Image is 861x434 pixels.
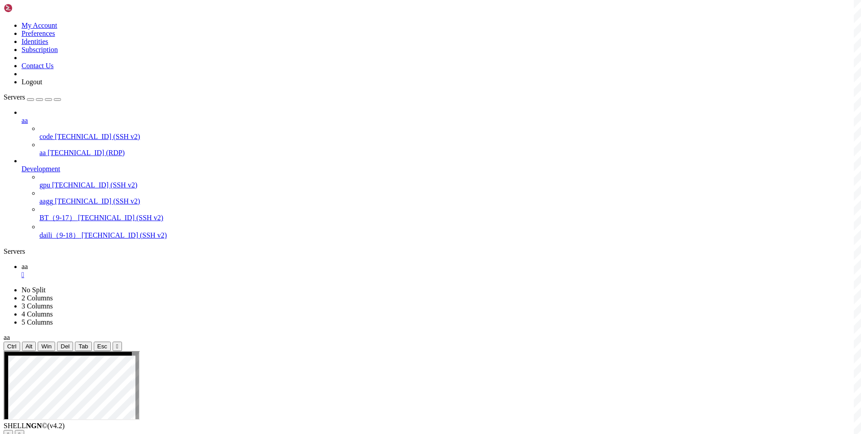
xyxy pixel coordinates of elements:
[75,342,92,351] button: Tab
[39,173,857,189] li: gpu [TECHNICAL_ID] (SSH v2)
[22,286,46,294] a: No Split
[4,93,25,101] span: Servers
[39,197,857,205] a: aagg [TECHNICAL_ID] (SSH v2)
[22,271,857,279] a: 
[39,149,46,156] span: aa
[39,205,857,223] li: BT（9-17） [TECHNICAL_ID] (SSH v2)
[22,263,28,270] span: aa
[39,223,857,240] li: daili（9-18） [TECHNICAL_ID] (SSH v2)
[22,302,53,310] a: 3 Columns
[4,342,20,351] button: Ctrl
[113,342,122,351] button: 
[78,214,163,221] span: [TECHNICAL_ID] (SSH v2)
[39,213,857,223] a: BT（9-17） [TECHNICAL_ID] (SSH v2)
[22,165,60,173] span: Development
[26,343,33,350] span: Alt
[22,108,857,157] li: aa
[38,342,55,351] button: Win
[78,343,88,350] span: Tab
[26,422,42,430] b: NGN
[4,247,857,256] div: Servers
[82,231,167,239] span: [TECHNICAL_ID] (SSH v2)
[55,197,140,205] span: [TECHNICAL_ID] (SSH v2)
[22,62,54,69] a: Contact Us
[22,310,53,318] a: 4 Columns
[116,343,118,350] div: 
[52,181,137,189] span: [TECHNICAL_ID] (SSH v2)
[39,189,857,205] li: aagg [TECHNICAL_ID] (SSH v2)
[4,334,10,341] span: aa
[39,133,857,141] a: code [TECHNICAL_ID] (SSH v2)
[39,181,50,189] span: gpu
[55,133,140,140] span: [TECHNICAL_ID] (SSH v2)
[39,125,857,141] li: code [TECHNICAL_ID] (SSH v2)
[22,117,857,125] a: aa
[61,343,70,350] span: Del
[97,343,107,350] span: Esc
[94,342,111,351] button: Esc
[22,263,857,279] a: aa
[39,231,80,239] span: daili（9-18）
[39,231,857,240] a: daili（9-18） [TECHNICAL_ID] (SSH v2)
[4,4,55,13] img: Shellngn
[39,141,857,157] li: aa [TECHNICAL_ID] (RDP)
[4,422,65,430] span: SHELL ©
[39,181,857,189] a: gpu [TECHNICAL_ID] (SSH v2)
[4,93,61,101] a: Servers
[22,46,58,53] a: Subscription
[7,343,17,350] span: Ctrl
[22,38,48,45] a: Identities
[22,157,857,240] li: Development
[22,165,857,173] a: Development
[48,149,125,156] span: [TECHNICAL_ID] (RDP)
[22,22,57,29] a: My Account
[22,342,36,351] button: Alt
[22,78,42,86] a: Logout
[39,149,857,157] a: aa [TECHNICAL_ID] (RDP)
[41,343,52,350] span: Win
[22,294,53,302] a: 2 Columns
[39,133,53,140] span: code
[39,214,76,221] span: BT（9-17）
[57,342,73,351] button: Del
[48,422,65,430] span: 4.2.0
[22,117,28,124] span: aa
[39,197,53,205] span: aagg
[22,318,53,326] a: 5 Columns
[22,30,55,37] a: Preferences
